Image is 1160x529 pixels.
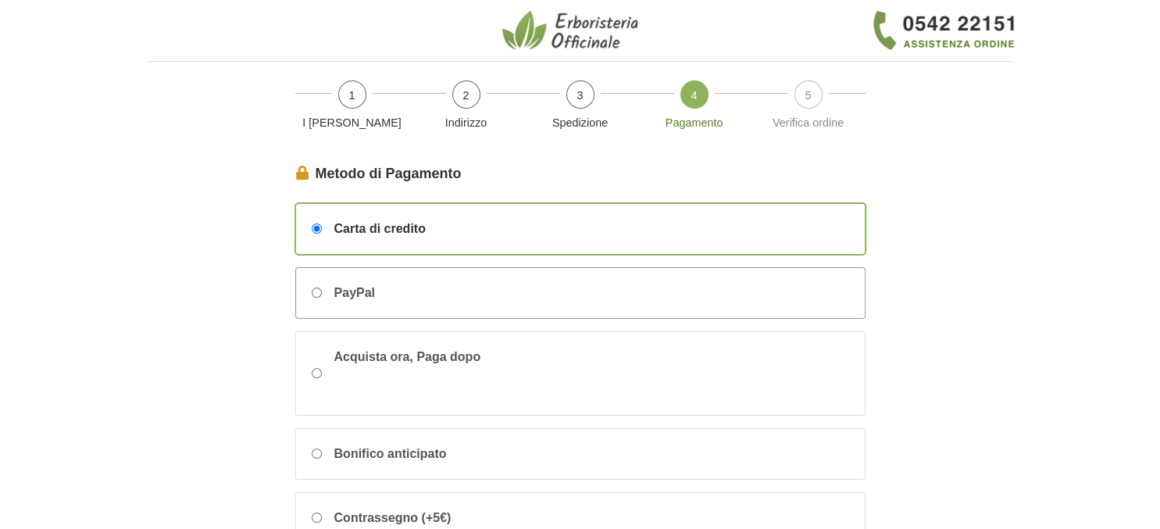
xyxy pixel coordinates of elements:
input: Carta di credito [312,223,322,234]
input: Acquista ora, Paga dopo [312,368,322,378]
input: Contrassegno (+5€) [312,513,322,523]
span: Carta di credito [334,220,426,238]
span: Acquista ora, Paga dopo [334,348,569,399]
span: PayPal [334,284,375,302]
input: PayPal [312,288,322,298]
iframe: PayPal Message 1 [334,366,569,394]
span: 1 [338,80,366,109]
p: Pagamento [644,115,745,132]
span: Contrassegno (+5€) [334,509,452,527]
input: Bonifico anticipato [312,449,322,459]
span: 2 [452,80,480,109]
p: Spedizione [530,115,631,132]
img: Erboristeria Officinale [502,9,643,52]
span: 4 [680,80,708,109]
span: 3 [566,80,594,109]
span: Bonifico anticipato [334,445,447,463]
legend: Metodo di Pagamento [295,163,866,184]
p: Indirizzo [416,115,517,132]
p: I [PERSON_NAME] [302,115,403,132]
